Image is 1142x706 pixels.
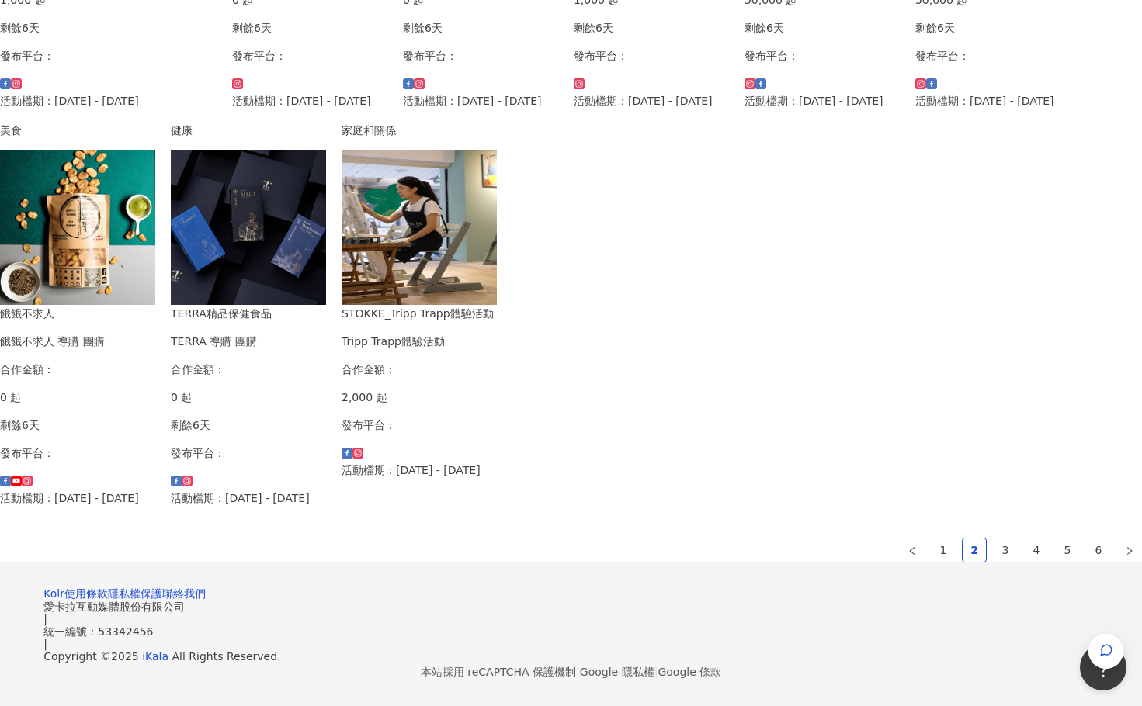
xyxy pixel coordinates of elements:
p: 合作金額： [342,361,497,378]
a: 3 [994,538,1017,562]
div: 家庭和關係 [342,122,497,139]
p: 剩餘6天 [171,417,326,434]
a: Google 條款 [658,666,721,678]
p: 剩餘6天 [403,19,558,36]
p: 發布平台： [574,47,729,64]
a: 1 [932,538,955,562]
iframe: Help Scout Beacon - Open [1080,644,1126,690]
a: Google 隱私權 [580,666,654,678]
div: TERRA精品保健食品 [171,305,326,322]
a: Kolr [43,587,64,600]
li: 4 [1024,538,1049,562]
p: 2,000 起 [342,389,497,406]
p: 活動檔期：[DATE] - [DATE] [745,92,900,109]
p: 活動檔期：[DATE] - [DATE] [171,490,326,507]
li: Previous Page [900,538,925,562]
span: | [43,613,47,625]
p: 剩餘6天 [574,19,729,36]
div: 愛卡拉互動媒體股份有限公司 [43,600,1099,613]
div: TERRA 導購 團購 [171,333,326,350]
div: 統一編號：53342456 [43,625,1099,638]
li: 3 [993,538,1018,562]
p: 發布平台： [745,47,900,64]
a: 5 [1056,538,1079,562]
button: left [900,538,925,562]
a: iKala [142,650,168,663]
li: 5 [1055,538,1080,562]
p: 發布平台： [403,47,558,64]
div: STOKKE_Tripp Trapp體驗活動 [342,305,497,322]
p: 發布平台： [915,47,1071,64]
li: 1 [931,538,956,562]
p: 剩餘6天 [232,19,387,36]
p: 活動檔期：[DATE] - [DATE] [574,92,729,109]
p: 剩餘6天 [745,19,900,36]
p: 0 起 [171,389,326,406]
a: 隱私權保護 [108,587,162,600]
p: 活動檔期：[DATE] - [DATE] [915,92,1071,109]
img: TERRA 團購系列 [171,150,326,305]
p: 發布平台： [232,47,387,64]
a: 使用條款 [64,587,108,600]
button: right [1117,538,1142,562]
li: Next Page [1117,538,1142,562]
li: 6 [1086,538,1111,562]
p: 發布平台： [171,445,326,462]
img: 坐上tripp trapp、體驗專注繪畫創作 [342,150,497,305]
a: 6 [1087,538,1110,562]
span: | [654,666,658,678]
span: left [908,546,917,555]
div: Tripp Trapp體驗活動 [342,333,497,350]
a: 2 [963,538,986,562]
p: 發布平台： [342,417,497,434]
div: 健康 [171,122,326,139]
p: 活動檔期：[DATE] - [DATE] [403,92,558,109]
div: Copyright © 2025 All Rights Reserved. [43,650,1099,663]
span: | [576,666,580,678]
p: 活動檔期：[DATE] - [DATE] [342,462,497,479]
a: 聯絡我們 [162,587,206,600]
p: 合作金額： [171,361,326,378]
span: 本站採用 reCAPTCHA 保護機制 [421,663,721,681]
li: 2 [962,538,987,562]
p: 活動檔期：[DATE] - [DATE] [232,92,387,109]
span: right [1125,546,1134,555]
a: 4 [1025,538,1048,562]
p: 剩餘6天 [915,19,1071,36]
span: | [43,638,47,650]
